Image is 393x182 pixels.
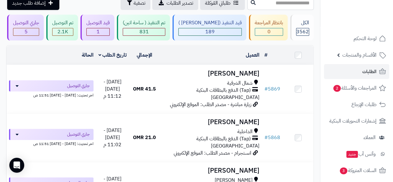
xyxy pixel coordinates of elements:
[246,51,259,59] a: العميل
[289,15,315,40] a: الكل3562
[255,19,283,26] div: بانتظار المراجعة
[79,15,116,40] a: قيد التوصيل 1
[346,150,376,158] span: وآتس آب
[346,151,358,158] span: جديد
[87,28,109,35] div: 1
[162,119,259,126] h3: [PERSON_NAME]
[324,147,389,161] a: وآتس آبجديد
[362,67,377,76] span: الطلبات
[333,84,377,92] span: المراجعات والأسئلة
[123,19,165,26] div: تم التنفيذ ( ساحة اتين)
[98,51,127,59] a: تاريخ الطلب
[196,135,251,142] span: (Tap) الدفع بالبطاقات البنكية
[264,134,268,141] span: #
[324,81,389,96] a: المراجعات والأسئلة2
[248,15,289,40] a: بانتظار المراجعة 0
[351,5,387,18] img: logo-2.png
[324,163,389,178] a: السلات المتروكة3
[264,85,280,93] a: #5869
[324,97,389,112] a: طلبات الإرجاع
[196,87,251,94] span: (Tap) الدفع بالبطاقات البنكية
[340,167,348,175] span: 3
[86,19,110,26] div: قيد التوصيل
[53,28,73,35] div: 2085
[171,15,248,40] a: قيد التنفيذ ([PERSON_NAME] ) 189
[324,114,389,128] a: إشعارات التحويلات البنكية
[137,51,152,59] a: الإجمالي
[133,134,156,141] span: 21.0 OMR
[351,100,377,109] span: طلبات الإرجاع
[211,142,259,150] span: [GEOGRAPHIC_DATA]
[178,19,242,26] div: قيد التنفيذ ([PERSON_NAME] )
[9,158,24,173] div: Open Intercom Messenger
[133,85,156,93] span: 41.5 OMR
[97,28,100,35] span: 1
[67,83,90,89] span: جاري التوصيل
[103,127,121,148] span: [DATE] - [DATE] 11:02 م
[45,15,79,40] a: تم التوصيل 2.1K
[123,28,165,35] div: 831
[9,91,94,98] div: اخر تحديث: [DATE] - [DATE] 11:51 ص
[162,167,259,174] h3: [PERSON_NAME]
[324,130,389,145] a: العملاء
[324,64,389,79] a: الطلبات
[264,134,280,141] a: #5868
[342,51,377,59] span: الأقسام والمنتجات
[52,19,73,26] div: تم التوصيل
[264,51,267,59] a: #
[174,149,251,157] span: انستجرام - مصدر الطلب: الموقع الإلكتروني
[211,94,259,101] span: [GEOGRAPHIC_DATA]
[227,80,253,87] span: شمال الشرقية
[103,78,121,100] span: [DATE] - [DATE] 11:12 م
[296,28,309,35] span: 3562
[264,85,268,93] span: #
[13,19,39,26] div: جاري التوصيل
[13,28,39,35] div: 5
[6,15,45,40] a: جاري التوصيل 5
[296,19,309,26] div: الكل
[267,28,271,35] span: 0
[25,28,28,35] span: 5
[255,28,283,35] div: 0
[329,117,377,125] span: إشعارات التحويلات البنكية
[354,34,377,43] span: لوحة التحكم
[116,15,171,40] a: تم التنفيذ ( ساحة اتين) 831
[324,31,389,46] a: لوحة التحكم
[170,101,251,108] span: زيارة مباشرة - مصدر الطلب: الموقع الإلكتروني
[82,51,94,59] a: الحالة
[67,131,90,138] span: جاري التوصيل
[139,28,149,35] span: 831
[205,28,215,35] span: 189
[162,70,259,77] h3: [PERSON_NAME]
[179,28,241,35] div: 189
[57,28,68,35] span: 2.1K
[363,133,376,142] span: العملاء
[9,140,94,147] div: اخر تحديث: [DATE] - [DATE] 11:51 ص
[237,128,253,135] span: الداخلية
[339,166,377,175] span: السلات المتروكة
[333,85,341,92] span: 2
